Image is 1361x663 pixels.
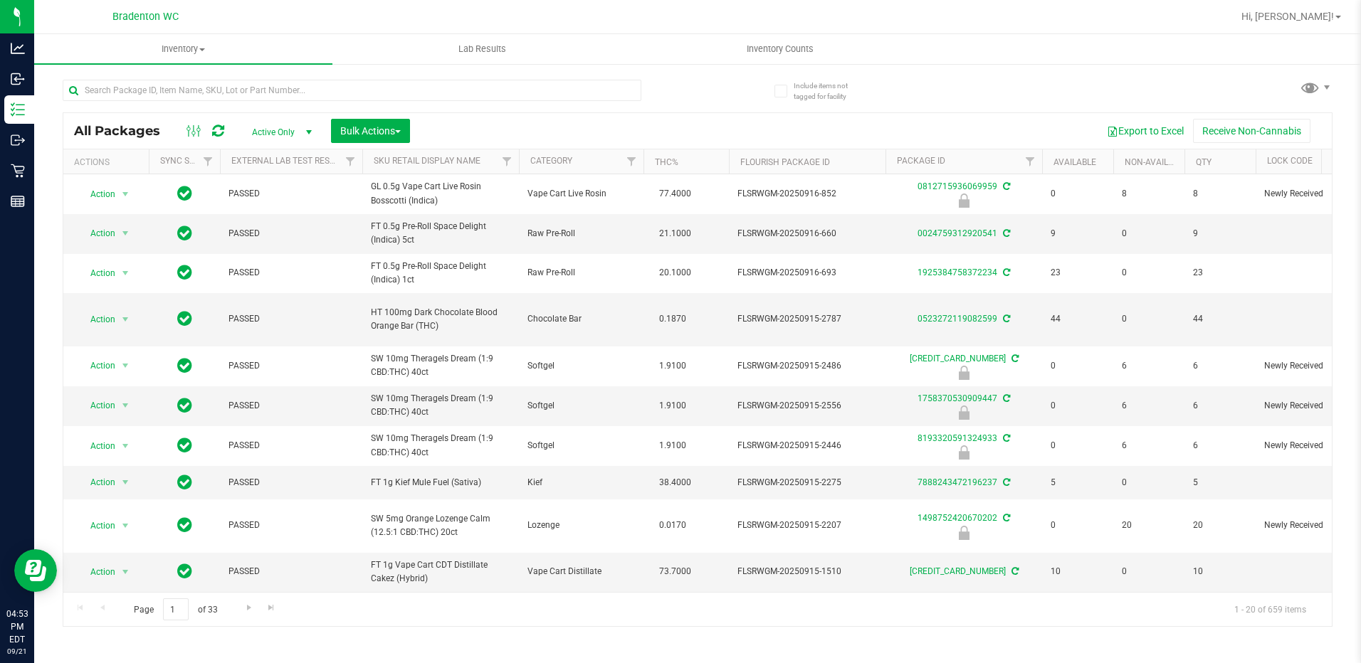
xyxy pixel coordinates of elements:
[78,472,116,492] span: Action
[228,359,354,373] span: PASSED
[737,519,877,532] span: FLSRWGM-20250915-2207
[883,445,1044,460] div: Newly Received
[794,80,865,102] span: Include items not tagged for facility
[918,314,997,324] a: 0523272119082599
[1193,227,1247,240] span: 9
[1122,266,1176,280] span: 0
[231,156,343,166] a: External Lab Test Result
[177,396,192,415] span: In Sync
[918,477,997,487] a: 7888243472196237
[1264,359,1354,373] span: Newly Received
[1001,314,1010,324] span: Sync from Compliance System
[74,123,174,139] span: All Packages
[340,125,401,137] span: Bulk Actions
[371,220,510,247] span: FT 0.5g Pre-Roll Space Delight (Indica) 5ct
[117,436,135,456] span: select
[1122,227,1176,240] span: 0
[117,562,135,582] span: select
[228,266,354,280] span: PASSED
[737,399,877,413] span: FLSRWGM-20250915-2556
[1019,149,1042,174] a: Filter
[117,472,135,492] span: select
[1122,187,1176,201] span: 8
[918,513,997,523] a: 1498752420670202
[1196,157,1212,167] a: Qty
[1264,519,1354,532] span: Newly Received
[527,266,635,280] span: Raw Pre-Roll
[439,43,525,55] span: Lab Results
[737,359,877,373] span: FLSRWGM-20250915-2486
[1241,11,1334,22] span: Hi, [PERSON_NAME]!
[1001,393,1010,403] span: Sync from Compliance System
[78,436,116,456] span: Action
[1001,513,1010,523] span: Sync from Compliance System
[652,309,693,329] span: 0.1870
[631,34,930,64] a: Inventory Counts
[1122,312,1176,326] span: 0
[652,262,698,283] span: 20.1000
[918,228,997,238] a: 0024759312920541
[1053,157,1096,167] a: Available
[1193,359,1247,373] span: 6
[1051,227,1105,240] span: 9
[737,565,877,578] span: FLSRWGM-20250915-1510
[1122,565,1176,578] span: 0
[78,184,116,204] span: Action
[331,119,410,143] button: Bulk Actions
[1193,399,1247,413] span: 6
[1051,476,1105,489] span: 5
[74,157,143,167] div: Actions
[918,267,997,277] a: 1925384758372234
[228,439,354,452] span: PASSED
[177,561,192,581] span: In Sync
[6,608,28,646] p: 04:53 PM EDT
[918,181,997,191] a: 0812715936069959
[78,263,116,283] span: Action
[228,227,354,240] span: PASSED
[1001,477,1010,487] span: Sync from Compliance System
[177,472,192,492] span: In Sync
[160,156,215,166] a: Sync Status
[177,184,192,203] span: In Sync
[228,312,354,326] span: PASSED
[883,405,1044,420] div: Newly Received
[737,439,877,452] span: FLSRWGM-20250915-2446
[122,598,229,620] span: Page of 33
[78,396,116,415] span: Action
[652,184,698,204] span: 77.4000
[371,180,510,207] span: GL 0.5g Vape Cart Live Rosin Bosscotti (Indica)
[177,356,192,376] span: In Sync
[374,156,480,166] a: Sku Retail Display Name
[910,354,1006,364] a: [CREDIT_CARD_NUMBER]
[1264,439,1354,452] span: Newly Received
[652,223,698,244] span: 21.1000
[11,102,25,117] inline-svg: Inventory
[6,646,28,657] p: 09/21
[1051,266,1105,280] span: 23
[78,223,116,243] span: Action
[910,566,1006,576] a: [CREDIT_CARD_NUMBER]
[1193,266,1247,280] span: 23
[495,149,519,174] a: Filter
[112,11,179,23] span: Bradenton WC
[371,512,510,539] span: SW 5mg Orange Lozenge Calm (12.5:1 CBD:THC) 20ct
[737,312,877,326] span: FLSRWGM-20250915-2787
[1223,598,1318,620] span: 1 - 20 of 659 items
[527,476,635,489] span: Kief
[1267,156,1313,166] a: Lock Code
[117,516,135,536] span: select
[652,561,698,582] span: 73.7000
[737,266,877,280] span: FLSRWGM-20250916-693
[1193,439,1247,452] span: 6
[34,34,332,64] a: Inventory
[371,352,510,379] span: SW 10mg Theragels Dream (1:9 CBD:THC) 40ct
[117,263,135,283] span: select
[117,309,135,329] span: select
[527,312,635,326] span: Chocolate Bar
[1193,476,1247,489] span: 5
[371,260,510,287] span: FT 0.5g Pre-Roll Space Delight (Indica) 1ct
[655,157,678,167] a: THC%
[527,439,635,452] span: Softgel
[1001,181,1010,191] span: Sync from Compliance System
[117,223,135,243] span: select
